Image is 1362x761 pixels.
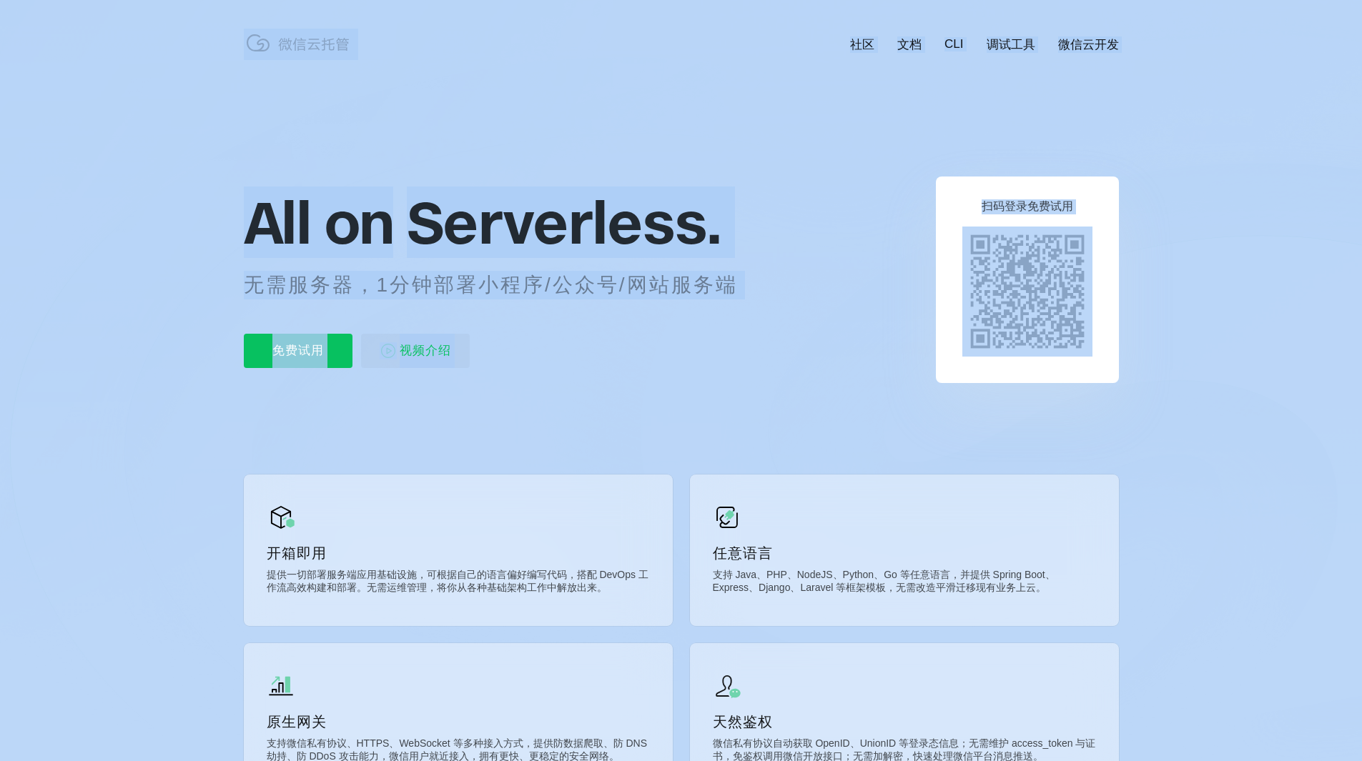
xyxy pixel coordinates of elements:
p: 天然鉴权 [713,712,1096,732]
img: 微信云托管 [244,29,358,57]
img: video_play.svg [380,342,397,359]
a: CLI [944,37,963,51]
p: 免费试用 [244,334,352,368]
a: 调试工具 [987,36,1035,53]
p: 原生网关 [267,712,650,732]
p: 支持 Java、PHP、NodeJS、Python、Go 等任意语言，并提供 Spring Boot、Express、Django、Laravel 等框架模板，无需改造平滑迁移现有业务上云。 [713,569,1096,597]
a: 文档 [897,36,922,53]
a: 微信云开发 [1058,36,1119,53]
span: Serverless. [407,186,721,258]
p: 任意语言 [713,543,1096,563]
p: 扫码登录免费试用 [982,199,1073,214]
p: 开箱即用 [267,543,650,563]
a: 微信云托管 [244,47,358,59]
a: 社区 [850,36,874,53]
span: All on [244,186,393,258]
p: 提供一切部署服务端应用基础设施，可根据自己的语言偏好编写代码，搭配 DevOps 工作流高效构建和部署。无需运维管理，将你从各种基础架构工作中解放出来。 [267,569,650,597]
p: 无需服务器，1分钟部署小程序/公众号/网站服务端 [244,271,764,299]
span: 视频介绍 [400,334,451,368]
